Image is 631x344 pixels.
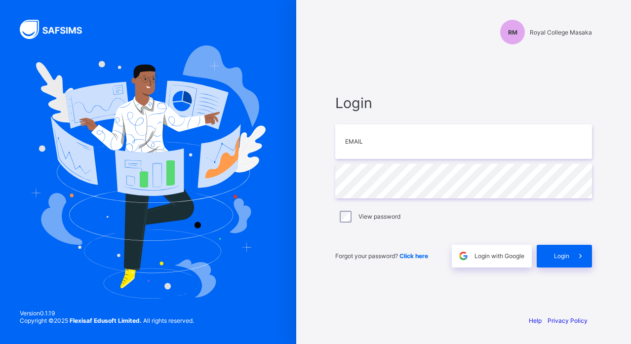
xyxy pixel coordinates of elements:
img: google.396cfc9801f0270233282035f929180a.svg [458,250,469,262]
span: Login [335,94,592,112]
a: Click here [399,252,428,260]
span: Version 0.1.19 [20,309,194,317]
span: Royal College Masaka [530,29,592,36]
span: RM [508,29,517,36]
img: SAFSIMS Logo [20,20,94,39]
a: Privacy Policy [548,317,588,324]
span: Login with Google [474,252,524,260]
strong: Flexisaf Edusoft Limited. [70,317,142,324]
img: Hero Image [31,45,266,298]
span: Login [554,252,569,260]
span: Forgot your password? [335,252,428,260]
a: Help [529,317,542,324]
label: View password [358,213,400,220]
span: Copyright © 2025 All rights reserved. [20,317,194,324]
